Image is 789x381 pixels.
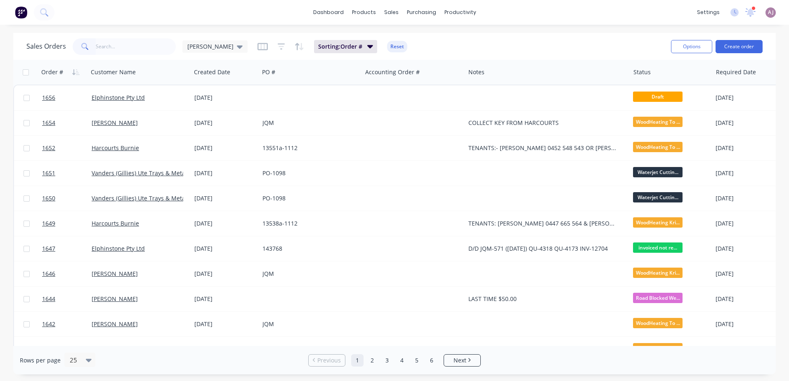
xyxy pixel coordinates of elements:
div: [DATE] [716,270,781,278]
div: 13538a-1112 [262,219,354,228]
img: Factory [15,6,27,19]
div: [DATE] [194,295,256,303]
a: [PERSON_NAME] [92,119,138,127]
span: 1638 [42,345,55,353]
span: Waterjet Cuttin... [633,167,683,177]
span: Road Blocked We... [633,293,683,303]
a: 1656 [42,85,92,110]
span: Waterjet Cuttin... [633,192,683,202]
div: [DATE] [716,219,781,228]
a: 1649 [42,211,92,236]
input: Search... [96,38,176,55]
span: 1646 [42,270,55,278]
a: [PERSON_NAME] [92,320,138,328]
a: 1638 [42,337,92,362]
span: AJ [768,9,774,16]
a: Page 4 [396,354,408,367]
span: 1656 [42,94,55,102]
span: WoodHeating Kri... [633,268,683,278]
div: [DATE] [716,295,781,303]
button: Create order [716,40,763,53]
div: Customer Name [91,68,136,76]
span: 1652 [42,144,55,152]
a: [PERSON_NAME] [92,345,138,353]
a: 1654 [42,111,92,135]
a: Page 2 [366,354,378,367]
ul: Pagination [305,354,484,367]
div: [DATE] [716,119,781,127]
a: 1642 [42,312,92,336]
div: [DATE] [194,169,256,177]
a: 1650 [42,186,92,211]
div: D/D JQM-571 ([DATE]) QU-4318 QU-4173 INV-12704 [468,245,619,253]
div: JQM [262,270,354,278]
span: 1644 [42,295,55,303]
a: 1651 [42,161,92,186]
div: productivity [440,6,480,19]
div: purchasing [403,6,440,19]
div: PO-1098 [262,169,354,177]
div: TENANTS: [PERSON_NAME] 0447 665 564 & [PERSON_NAME] 0414 424 854 [468,219,619,228]
a: Vanders (Gillies) Ute Trays & Metal Works [92,169,206,177]
div: [DATE] [716,245,781,253]
div: Status [633,68,651,76]
div: JQM [262,345,354,353]
span: WoodHeating Kri... [633,217,683,228]
div: [DATE] [194,320,256,328]
div: [DATE] [194,270,256,278]
div: products [348,6,380,19]
a: Next page [444,356,480,365]
a: [PERSON_NAME] [92,270,138,278]
span: 1654 [42,119,55,127]
div: [DATE] [716,345,781,353]
div: Order # [41,68,63,76]
a: 1646 [42,261,92,286]
div: COLLECT KEY FROM HARCOURTS [468,119,619,127]
div: Required Date [716,68,756,76]
div: [DATE] [194,245,256,253]
a: Elphinstone Pty Ltd [92,94,145,101]
div: Notes [468,68,484,76]
a: Page 3 [381,354,393,367]
div: [DATE] [716,320,781,328]
span: WoodHeating To ... [633,142,683,152]
span: Previous [317,356,341,365]
div: [DATE] [194,94,256,102]
button: Reset [387,41,407,52]
a: 1652 [42,136,92,160]
a: Page 5 [411,354,423,367]
div: PO-1098 [262,194,354,202]
span: WoodHeating To ... [633,318,683,328]
div: [DATE] [194,144,256,152]
a: Harcourts Burnie [92,144,139,152]
div: Created Date [194,68,230,76]
button: Sorting:Order # [314,40,377,53]
div: sales [380,6,403,19]
button: Options [671,40,712,53]
div: JQM [262,119,354,127]
div: TENANTS:- [PERSON_NAME] 0452 548 543 OR [PERSON_NAME] 0432 550 138 [468,144,619,152]
span: Sorting: Order # [318,42,362,51]
div: [DATE] [194,219,256,228]
a: [PERSON_NAME] [92,295,138,303]
div: LAST TIME $50.00 [468,295,619,303]
span: 1647 [42,245,55,253]
span: 1651 [42,169,55,177]
div: Accounting Order # [365,68,420,76]
div: settings [693,6,724,19]
span: invoiced not re... [633,242,683,253]
div: [DATE] [716,94,781,102]
span: [PERSON_NAME] [187,42,234,51]
div: [DATE] [716,194,781,202]
div: PO # [262,68,275,76]
a: Page 6 [425,354,438,367]
div: [DATE] [194,194,256,202]
span: Draft [633,92,683,102]
a: Page 1 is your current page [351,354,364,367]
span: WoodHeating To ... [633,117,683,127]
div: [DATE] [194,119,256,127]
div: 13551a-1112 [262,144,354,152]
h1: Sales Orders [26,42,66,50]
a: 1644 [42,287,92,311]
div: JQM [262,320,354,328]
